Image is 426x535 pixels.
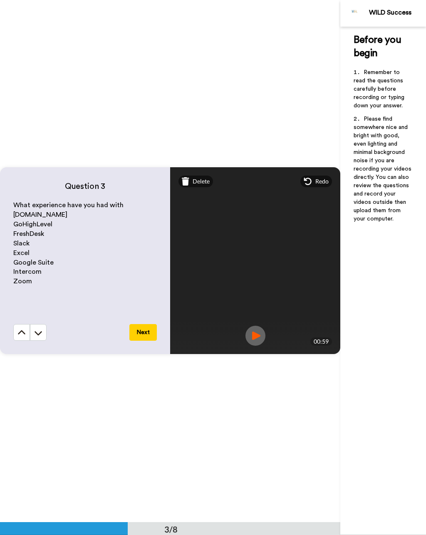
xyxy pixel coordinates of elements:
span: Excel [13,250,30,256]
span: Zoom [13,278,32,285]
span: Slack [13,240,30,247]
span: Google Suite [13,259,54,266]
span: What experience have you had with [13,202,124,208]
div: Redo [300,176,332,187]
h4: Question 3 [13,181,157,192]
span: Delete [193,177,210,186]
span: Please find somewhere nice and bright with good, even lighting and minimal background noise if yo... [354,116,413,222]
span: GoHighLevel [13,221,52,228]
span: Before you begin [354,35,404,58]
span: [DOMAIN_NAME] [13,211,67,218]
span: Intercom [13,268,42,275]
span: FreshDesk [13,230,44,237]
button: Next [129,324,157,341]
span: Redo [315,177,329,186]
div: WILD Success [369,9,426,17]
div: 00:59 [310,337,332,346]
div: 3/8 [151,523,191,535]
span: Remember to read the questions carefully before recording or typing down your answer. [354,69,406,109]
div: Delete [178,176,213,187]
img: ic_record_play.svg [245,326,265,346]
img: Profile Image [345,3,365,23]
